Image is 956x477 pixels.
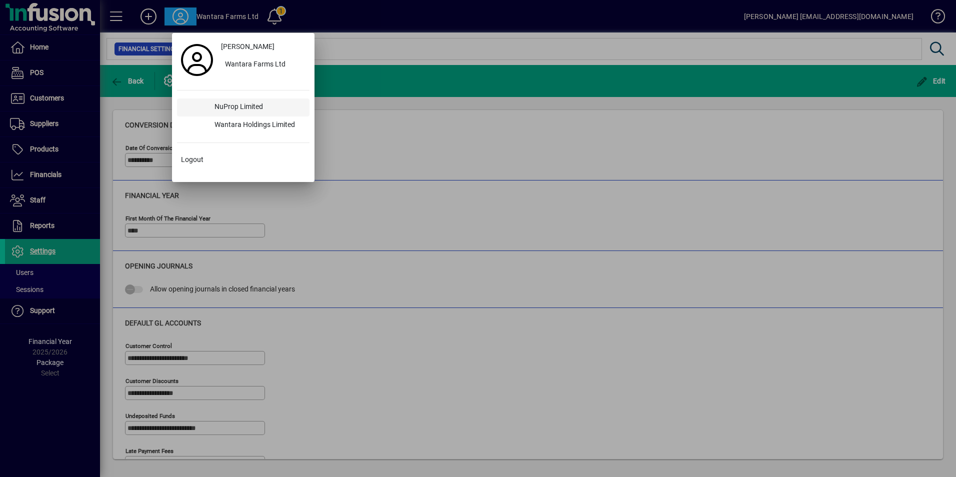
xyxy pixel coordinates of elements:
[181,154,203,165] span: Logout
[177,51,217,69] a: Profile
[177,116,309,134] button: Wantara Holdings Limited
[177,98,309,116] button: NuProp Limited
[217,56,309,74] button: Wantara Farms Ltd
[221,41,274,52] span: [PERSON_NAME]
[217,38,309,56] a: [PERSON_NAME]
[177,151,309,169] button: Logout
[206,116,309,134] div: Wantara Holdings Limited
[206,98,309,116] div: NuProp Limited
